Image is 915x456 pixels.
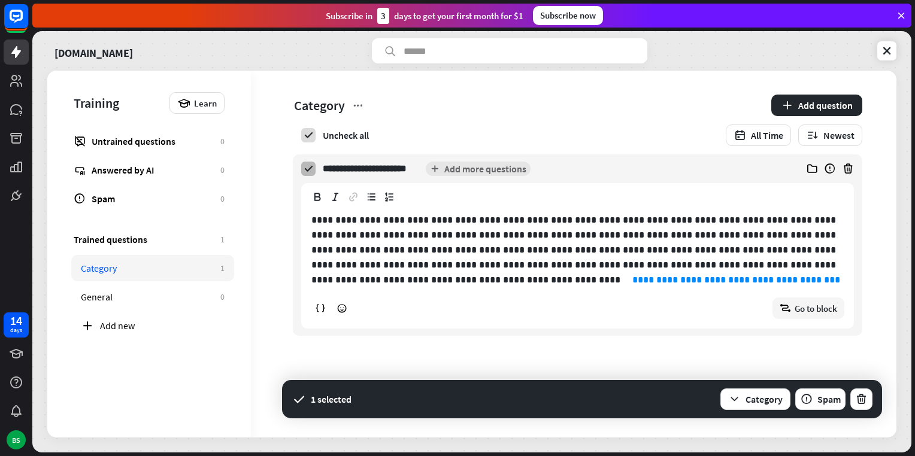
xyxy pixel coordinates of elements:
[311,393,352,405] div: 1 selected
[220,234,225,245] div: 1
[720,388,790,410] button: Category
[220,291,225,302] div: 0
[54,38,133,63] a: [DOMAIN_NAME]
[10,5,46,41] button: Open LiveChat chat widget
[323,129,369,141] div: Uncheck all
[795,303,837,314] span: Go to block
[326,8,523,24] div: Subscribe in days to get your first month for $1
[426,162,531,176] button: Add more questions
[780,303,791,314] i: block_goto
[771,95,862,116] button: Add question
[74,95,163,111] div: Training
[64,157,234,183] a: Answered by AI 0
[92,193,214,205] div: Spam
[92,164,214,176] div: Answered by AI
[329,191,341,203] svg: Toggle emphasis
[726,124,791,146] button: All Time
[64,128,234,154] a: Untrained questions 0
[365,191,377,203] svg: Wrap in bullet list
[798,124,862,146] button: Newest
[71,284,234,310] a: General 0
[533,6,603,25] div: Subscribe now
[220,136,225,147] div: 0
[383,191,395,203] svg: Wrap in ordered list
[64,226,234,253] a: Trained questions 1
[347,191,359,203] svg: Add or remove link
[7,430,26,449] div: BS
[220,263,225,273] div: 1
[220,165,225,175] div: 0
[81,262,214,274] div: Category
[81,291,214,303] div: General
[64,186,234,212] a: Spam 0
[377,8,389,24] div: 3
[4,312,29,338] a: 14 days
[795,388,846,410] button: Spam
[10,315,22,326] div: 14
[220,193,225,204] div: 0
[10,326,22,335] div: days
[92,135,214,147] div: Untrained questions
[311,191,323,203] svg: Toggle strong style
[71,255,234,281] a: Category 1
[293,96,346,115] span: Category
[74,233,214,245] div: Trained questions
[100,320,225,332] div: Add new
[194,98,217,109] span: Learn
